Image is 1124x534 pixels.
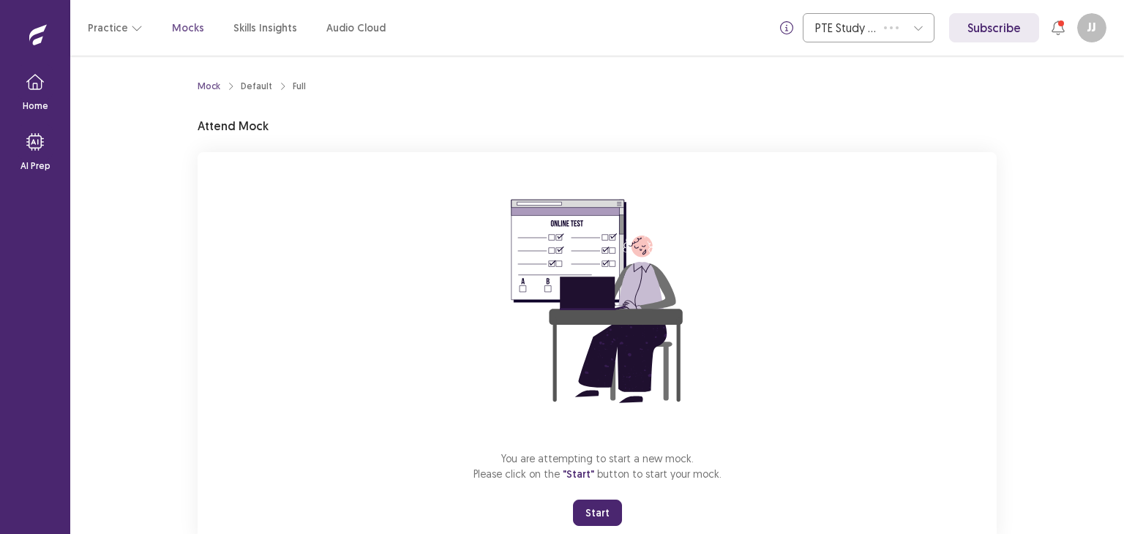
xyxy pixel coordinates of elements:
[473,451,722,482] p: You are attempting to start a new mock. Please click on the button to start your mock.
[241,80,272,93] div: Default
[198,80,306,93] nav: breadcrumb
[573,500,622,526] button: Start
[198,80,220,93] a: Mock
[465,170,729,433] img: attend-mock
[563,467,594,481] span: "Start"
[172,20,204,36] a: Mocks
[23,99,48,113] p: Home
[233,20,297,36] a: Skills Insights
[949,13,1039,42] a: Subscribe
[20,159,50,173] p: AI Prep
[326,20,386,36] a: Audio Cloud
[198,117,269,135] p: Attend Mock
[815,14,877,42] div: PTE Study Centre
[1077,13,1106,42] button: JJ
[293,80,306,93] div: Full
[88,15,143,41] button: Practice
[773,15,800,41] button: info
